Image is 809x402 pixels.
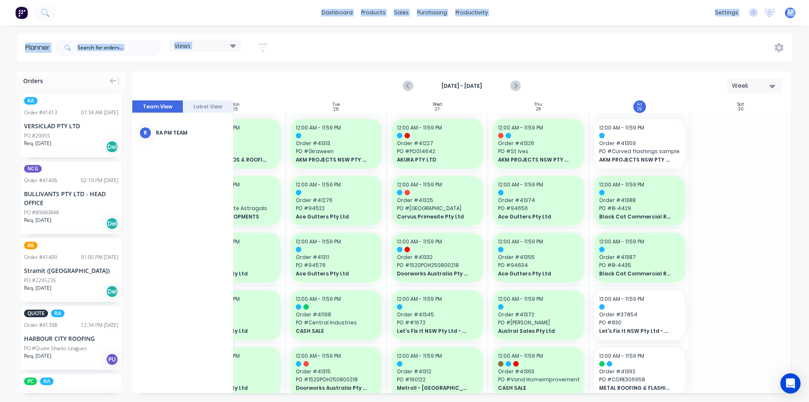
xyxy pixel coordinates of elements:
span: PO # 200365 [195,148,276,155]
span: Ace Gutters Pty Ltd [296,213,369,221]
span: METAL ROOFING & FLASHING [599,384,672,392]
span: CASH SALE [296,327,369,335]
span: Austral Sales Pty Ltd [498,327,571,335]
span: PO # 1520POH250800218 [296,376,377,383]
div: Del [106,140,118,153]
span: 12:00 AM - 11:59 PM [498,181,543,188]
span: Let's Fix It NSW Pty Ltd - CASH SALE [397,327,470,335]
span: Order # 41372 [498,311,579,318]
div: products [357,6,390,19]
div: Stramit ([GEOGRAPHIC_DATA]) [24,266,118,275]
span: Order # 41311 [296,254,377,261]
div: 30 [738,107,744,111]
div: Planner [25,43,54,53]
span: Order # 41291 [195,197,276,204]
div: HARBOUR CITY ROOFING [24,334,118,343]
input: Search for orders... [78,39,161,56]
span: PO # [GEOGRAPHIC_DATA] [397,205,478,212]
span: 12:00 AM - 11:59 PM [397,181,442,188]
span: Order # 41387 [599,254,680,261]
span: Order # 41270 [195,311,276,318]
span: Ace Gutters Pty Ltd [296,270,369,278]
span: Order # 41388 [599,197,680,204]
div: Order # 41400 [24,254,57,261]
span: Doorworks Australia Pty Ltd [397,270,470,278]
span: Order # 41312 [397,368,478,375]
span: Order # 41345 [397,311,478,318]
span: Black Cat Commercial Roofing Pty Ltd [599,270,672,278]
span: 12:00 AM - 11:59 PM [195,352,240,359]
div: BULLIVANTS PTY LTD - HEAD OFFICE [24,189,118,207]
span: Order # 41313 [296,140,377,147]
span: Order # 41326 [498,140,579,147]
span: 12:00 AM - 11:59 PM [296,238,341,245]
span: 12:00 AM - 11:59 PM [195,181,240,188]
span: Order # 41363 [498,368,579,375]
span: 12:00 AM - 11:59 PM [498,238,543,245]
span: 12:00 AM - 11:59 PM [195,295,240,302]
span: PO # St Ives [498,148,579,155]
span: 12:00 AM - 11:59 PM [296,295,341,302]
div: Fri [637,102,642,107]
span: Black Cat Commercial Roofing Pty Ltd [599,213,672,221]
span: PO # [PERSON_NAME] [498,319,579,326]
span: Order # 41315 [296,368,377,375]
span: PO # Dover white Astragals [195,205,276,212]
div: Thu [534,102,542,107]
span: Ace Gutters Pty Ltd [498,213,571,221]
div: 25 [233,107,238,111]
span: Order # 41227 [397,140,478,147]
span: PO # 1520POH250800218 [397,262,478,269]
span: Order # 41392 [599,368,680,375]
span: AKM PROJECTS NSW PTY LTD [498,156,571,164]
span: Order # 41198 [296,311,377,318]
span: Req. [DATE] [24,352,51,360]
span: PO # 94576 [296,262,377,269]
div: Order # 41413 [24,109,57,116]
div: VERSICLAD PTY LTD [24,121,118,130]
span: RA [24,97,38,105]
span: Req. [DATE] [24,140,51,147]
div: PO #20055 [24,132,50,140]
span: PO # B-4435 [599,262,680,269]
span: PO # CORE306958 [599,376,680,383]
div: 26 [333,107,339,111]
div: 07:34 AM [DATE] [81,109,118,116]
span: 12:00 AM - 11:59 PM [397,295,442,302]
div: Order # 41406 [24,177,57,184]
span: 12:00 AM - 11:59 PM [296,124,341,131]
span: 12:00 AM - 11:59 PM [498,295,543,302]
span: PO # 94515 [195,319,276,326]
span: 12:00 AM - 11:59 PM [599,181,644,188]
div: 02:10 PM [DATE] [81,177,118,184]
strong: [DATE] - [DATE] [420,82,504,90]
span: 12:00 AM - 11:59 PM [195,124,240,131]
div: Order # 41398 [24,321,57,329]
span: PO # #1672 [397,319,478,326]
span: PO # PO014642 [397,148,478,155]
span: QUOTE [24,310,48,317]
div: 01:05 PM [DATE] [81,254,118,261]
span: PO # Curved flashings sample [599,148,680,155]
span: PO # Vand Homeimprovement [498,376,579,383]
span: 12:00 AM - 11:59 PM [397,352,442,359]
span: Order # 41325 [397,197,478,204]
span: NCG [24,165,42,173]
button: Label View [183,100,233,113]
span: PO # 94634 [498,262,579,269]
span: AKURA PTY LTD [397,156,470,164]
div: PO #80060848 [24,209,59,216]
span: 12:00 AM - 11:59 PM [397,238,442,245]
div: Del [106,217,118,230]
span: Metroll - [GEOGRAPHIC_DATA] [397,384,470,392]
span: 12:00 AM - 11:59 PM [498,124,543,131]
span: Order # 41359 [599,140,680,147]
span: AP [787,9,793,16]
span: 12:00 AM - 11:59 PM [599,295,644,302]
div: Sat [737,102,744,107]
span: Order # 41279 [195,368,276,375]
div: Mon [230,102,240,107]
button: Week [727,78,782,93]
span: PO # 94522 [296,205,377,212]
div: RA PM Team [156,129,226,137]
